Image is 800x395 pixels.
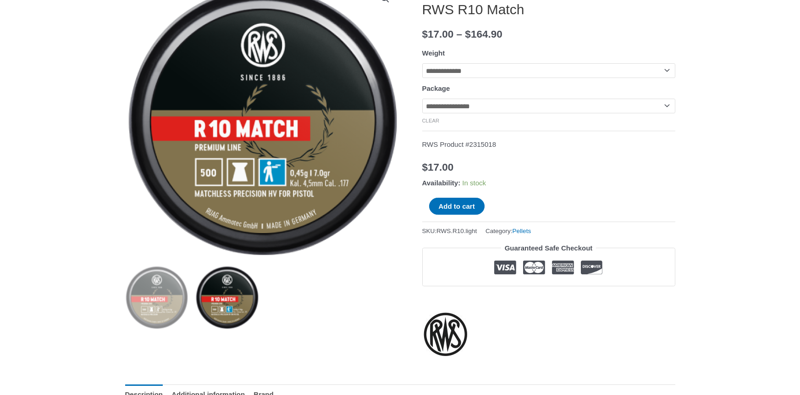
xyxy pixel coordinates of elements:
[501,242,596,255] legend: Guaranteed Safe Checkout
[422,118,440,123] a: Clear options
[422,138,675,151] p: RWS Product #2315018
[462,179,486,187] span: In stock
[422,179,461,187] span: Availability:
[422,161,428,173] span: $
[422,1,675,18] h1: RWS R10 Match
[513,228,531,234] a: Pellets
[465,28,471,40] span: $
[422,293,675,304] iframe: Customer reviews powered by Trustpilot
[422,84,450,92] label: Package
[486,225,531,237] span: Category:
[465,28,502,40] bdi: 164.90
[422,161,454,173] bdi: 17.00
[422,49,445,57] label: Weight
[422,311,468,357] a: RWS
[422,225,477,237] span: SKU:
[422,28,454,40] bdi: 17.00
[429,198,485,215] button: Add to cart
[422,28,428,40] span: $
[436,228,477,234] span: RWS.R10.light
[195,266,259,329] img: RWS R10 Match
[125,266,189,329] img: RWS R10 Match
[457,28,463,40] span: –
